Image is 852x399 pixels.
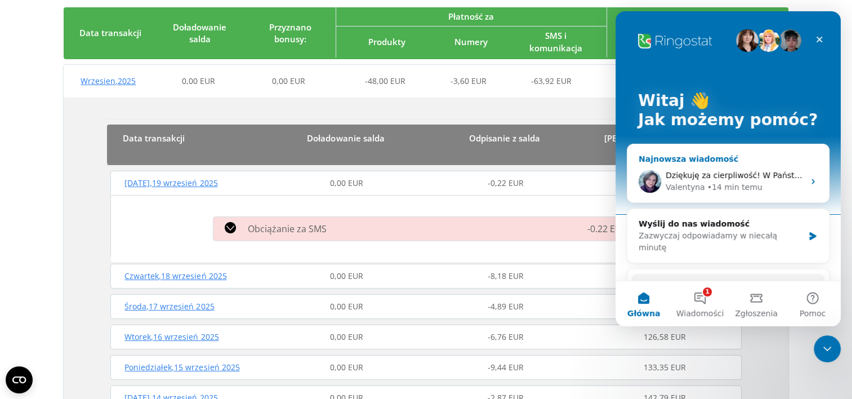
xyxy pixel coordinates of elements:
span: SMS i komunikacja [529,30,582,53]
div: • 14 min temu [92,170,147,182]
span: 0,00 EUR [330,362,363,373]
button: Open CMP widget [6,366,33,393]
span: -0.22 EUR [587,223,627,235]
span: Obciążanie za SMS [247,223,326,235]
span: Odpisanie z salda [469,132,540,144]
span: Doładowanie salda [307,132,384,144]
span: Przyznano bonusy: [269,21,311,45]
span: Czwartek , 18 wrzesień 2025 [124,271,226,281]
iframe: Intercom live chat [615,11,841,326]
button: Zgłoszenia [113,270,169,315]
span: 0,00 EUR [330,271,363,281]
span: [PERSON_NAME] śriodków na saldzie [604,132,723,156]
button: Poszukaj pomocy [16,263,209,285]
span: Środa , 17 wrzesień 2025 [124,301,214,312]
span: Wrzesien , 2025 [81,76,136,86]
span: Wiadomości [61,298,109,306]
span: [DATE] , 19 wrzesień 2025 [124,178,217,188]
span: 0,00 EUR [330,178,363,188]
div: Zamknij [194,18,214,38]
span: 0,00 EUR [330,301,363,312]
span: 126,58 EUR [644,331,686,342]
span: Wtorek , 16 wrzesień 2025 [124,331,218,342]
span: Płatność za [448,11,494,22]
button: Pomoc [169,270,225,315]
span: -0,22 EUR [488,178,524,188]
span: Data transakcji [79,27,141,38]
span: 0,00 EUR [272,76,305,86]
span: -4,89 EUR [488,301,524,312]
div: Zazwyczaj odpowiadamy w niecałą minutę [23,219,188,242]
iframe: Intercom live chat [814,335,841,362]
span: Pomoc [184,298,210,306]
span: -63,92 EUR [531,76,572,86]
span: 0,00 EUR [330,331,363,342]
button: Wiadomości [56,270,113,315]
span: Numery [454,36,488,47]
span: -3,60 EUR [450,76,487,86]
span: Poszukaj pomocy [23,268,100,280]
span: -48,00 EUR [365,76,405,86]
div: Wyślij do nas wiadomość [23,207,188,219]
span: -9,44 EUR [488,362,524,373]
span: Zgłoszenia [119,298,162,306]
div: Wyślij do nas wiadomośćZazwyczaj odpowiadamy w niecałą minutę [11,197,214,252]
span: Poniedziałek , 15 wrzesień 2025 [124,362,239,373]
span: 0,00 EUR [182,76,215,86]
div: Valentyna [50,170,90,182]
span: 133,35 EUR [644,362,686,373]
span: Główna [12,298,45,306]
span: Doładowanie salda [173,21,226,45]
span: Produkty [368,36,405,47]
span: Data transakcji [123,132,185,144]
span: -6,76 EUR [488,331,524,342]
span: -8,18 EUR [488,271,524,281]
